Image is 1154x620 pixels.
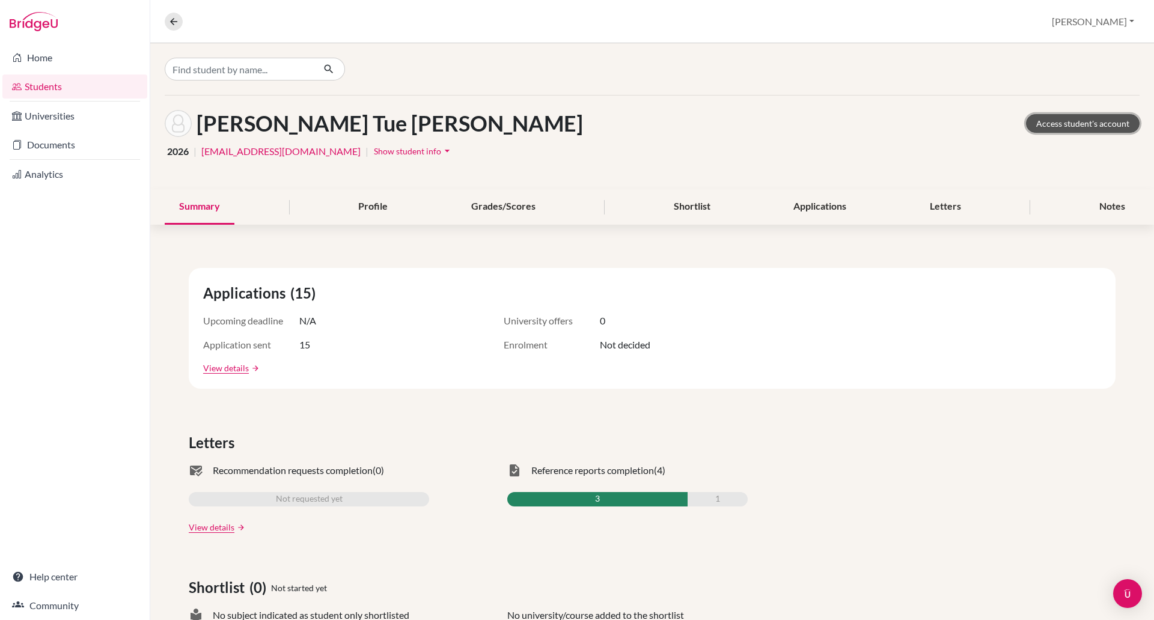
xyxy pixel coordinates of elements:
[373,142,454,160] button: Show student infoarrow_drop_down
[249,577,271,598] span: (0)
[915,189,975,225] div: Letters
[165,58,314,81] input: Find student by name...
[659,189,725,225] div: Shortlist
[299,314,316,328] span: N/A
[531,463,654,478] span: Reference reports completion
[715,492,720,506] span: 1
[201,144,361,159] a: [EMAIL_ADDRESS][DOMAIN_NAME]
[234,523,245,532] a: arrow_forward
[344,189,402,225] div: Profile
[249,364,260,372] a: arrow_forward
[197,111,583,136] h1: [PERSON_NAME] Tue [PERSON_NAME]
[213,463,373,478] span: Recommendation requests completion
[2,74,147,99] a: Students
[271,582,327,594] span: Not started yet
[194,144,197,159] span: |
[1026,114,1140,133] a: Access student's account
[203,338,299,352] span: Application sent
[504,314,600,328] span: University offers
[2,133,147,157] a: Documents
[374,146,441,156] span: Show student info
[189,521,234,533] a: View details
[2,46,147,70] a: Home
[10,12,58,31] img: Bridge-U
[1113,579,1142,608] div: Open Intercom Messenger
[441,145,453,157] i: arrow_drop_down
[2,104,147,128] a: Universities
[507,463,522,478] span: task
[779,189,861,225] div: Applications
[167,144,189,159] span: 2026
[2,565,147,589] a: Help center
[654,463,665,478] span: (4)
[1085,189,1140,225] div: Notes
[189,577,249,598] span: Shortlist
[203,282,290,304] span: Applications
[299,338,310,352] span: 15
[290,282,320,304] span: (15)
[165,189,234,225] div: Summary
[365,144,368,159] span: |
[165,110,192,137] img: Hoang Tue Anh Nguyen's avatar
[595,492,600,506] span: 3
[2,594,147,618] a: Community
[189,463,203,478] span: mark_email_read
[600,314,605,328] span: 0
[1046,10,1140,33] button: [PERSON_NAME]
[600,338,650,352] span: Not decided
[189,432,239,454] span: Letters
[373,463,384,478] span: (0)
[504,338,600,352] span: Enrolment
[276,492,343,506] span: Not requested yet
[457,189,550,225] div: Grades/Scores
[203,362,249,374] a: View details
[203,314,299,328] span: Upcoming deadline
[2,162,147,186] a: Analytics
